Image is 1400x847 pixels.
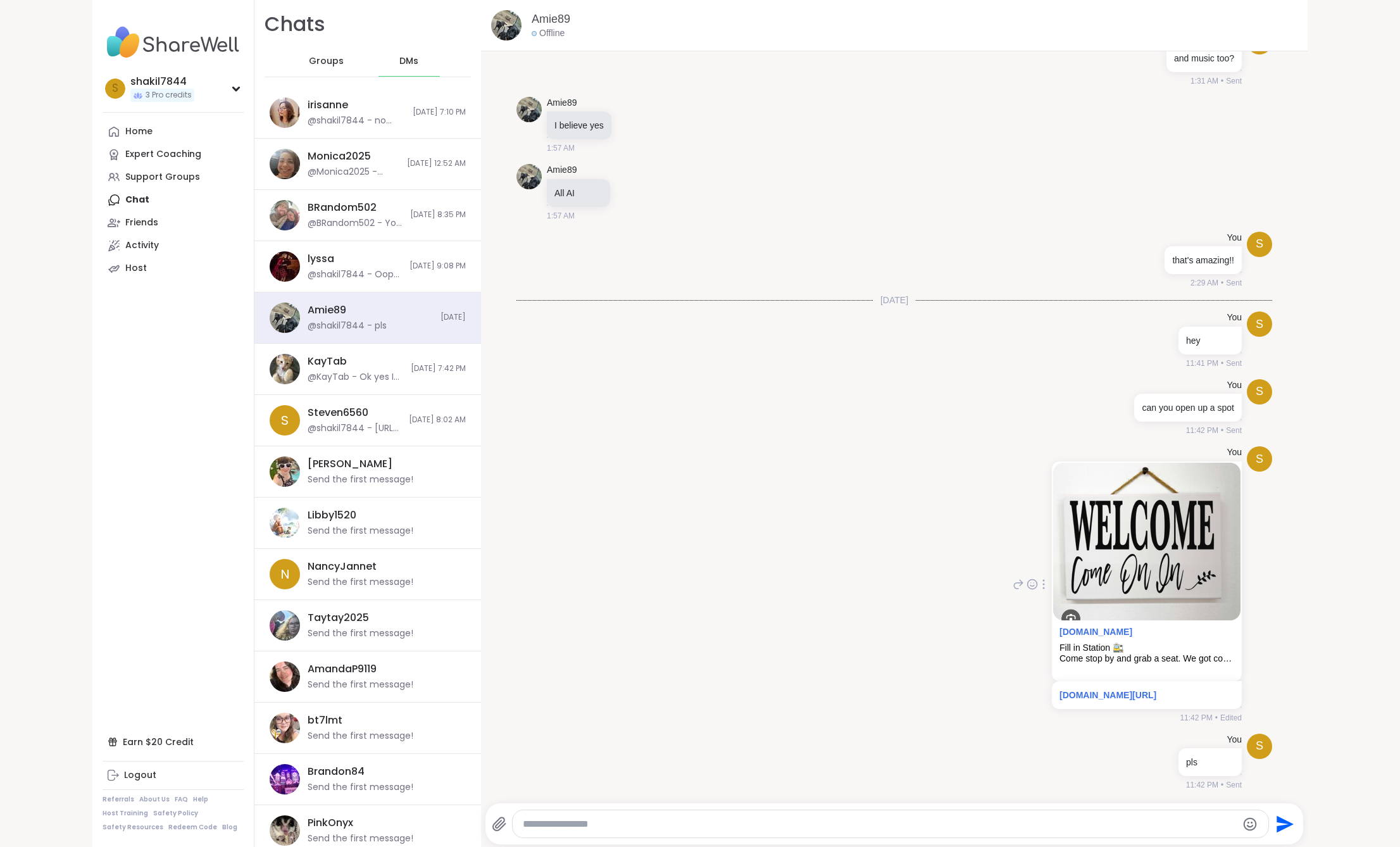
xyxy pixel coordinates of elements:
[516,164,542,189] img: https://sharewell-space-live.sfo3.digitaloceanspaces.com/user-generated/c3bd44a5-f966-4702-9748-c...
[1059,690,1156,700] a: [DOMAIN_NAME][URL]
[270,303,300,333] img: https://sharewell-space-live.sfo3.digitaloceanspaces.com/user-generated/c3bd44a5-f966-4702-9748-c...
[308,98,348,112] div: irisanne
[308,422,401,435] div: @shakil7844 - [URL][DOMAIN_NAME]
[103,731,244,753] div: Earn $20 Credit
[1186,334,1234,347] p: hey
[1227,311,1242,324] h4: You
[270,508,300,538] img: https://sharewell-space-live.sfo3.digitaloceanspaces.com/user-generated/22027137-b181-4a8c-aa67-6...
[125,262,147,275] div: Host
[1256,737,1263,755] span: s
[1221,779,1223,791] span: •
[411,363,466,374] span: [DATE] 7:42 PM
[1226,75,1242,87] span: Sent
[139,795,170,804] a: About Us
[308,627,413,640] div: Send the first message!
[103,809,148,818] a: Host Training
[270,662,300,692] img: https://sharewell-space-live.sfo3.digitaloceanspaces.com/user-generated/22618c92-09c8-4d99-afa0-e...
[1220,712,1242,724] span: Edited
[103,795,134,804] a: Referrals
[308,303,346,317] div: Amie89
[523,818,1237,831] textarea: Type your message
[103,120,244,143] a: Home
[1191,75,1218,87] span: 1:31 AM
[103,234,244,257] a: Activity
[1191,277,1218,289] span: 2:29 AM
[308,406,368,420] div: Steven6560
[125,216,158,229] div: Friends
[1174,52,1234,65] p: and music too?
[1186,756,1234,769] p: pls
[1256,451,1263,468] span: s
[1256,383,1263,400] span: s
[270,456,300,487] img: https://sharewell-space-live.sfo3.digitaloceanspaces.com/user-generated/3bf5b473-6236-4210-9da2-3...
[308,268,402,281] div: @shakil7844 - Oops missed it 😣😣
[103,823,163,832] a: Safety Resources
[547,210,575,222] span: 1:57 AM
[441,312,466,323] span: [DATE]
[308,320,387,332] div: @shakil7844 - pls
[1221,277,1223,289] span: •
[308,765,365,779] div: Brandon84
[103,211,244,234] a: Friends
[1227,232,1242,244] h4: You
[1227,379,1242,392] h4: You
[1242,817,1258,832] button: Emoji picker
[1059,653,1234,664] div: Come stop by and grab a seat. We got cookies and milk and the DJs playing your song.
[153,809,198,818] a: Safety Policy
[125,171,200,184] div: Support Groups
[1059,643,1234,653] div: Fill in Station 🚉
[1059,627,1132,637] a: Attachment
[1226,425,1242,436] span: Sent
[112,80,118,97] span: s
[1227,446,1242,459] h4: You
[554,187,603,199] p: All AI
[1221,75,1223,87] span: •
[103,764,244,787] a: Logout
[308,457,392,471] div: [PERSON_NAME]
[1226,358,1242,369] span: Sent
[308,662,377,676] div: AmandaP9119
[308,252,334,266] div: lyssa
[1186,425,1218,436] span: 11:42 PM
[124,769,156,782] div: Logout
[270,200,300,230] img: https://sharewell-space-live.sfo3.digitaloceanspaces.com/user-generated/127af2b2-1259-4cf0-9fd7-7...
[1186,358,1218,369] span: 11:41 PM
[270,97,300,128] img: https://sharewell-space-live.sfo3.digitaloceanspaces.com/user-generated/be849bdb-4731-4649-82cd-d...
[308,474,413,486] div: Send the first message!
[516,97,542,122] img: https://sharewell-space-live.sfo3.digitaloceanspaces.com/user-generated/c3bd44a5-f966-4702-9748-c...
[1256,316,1263,333] span: s
[130,75,194,89] div: shakil7844
[125,125,153,138] div: Home
[103,257,244,280] a: Host
[308,166,399,179] div: @Monica2025 - Bummer you will miss it, however, you get a nice workout
[409,415,466,425] span: [DATE] 8:02 AM
[270,815,300,846] img: https://sharewell-space-live.sfo3.digitaloceanspaces.com/user-generated/3d39395a-5486-44ea-9184-d...
[308,713,342,727] div: bt7lmt
[103,166,244,189] a: Support Groups
[193,795,208,804] a: Help
[308,832,413,845] div: Send the first message!
[308,508,356,522] div: Libby1520
[308,354,347,368] div: KayTab
[532,27,565,40] div: Offline
[270,610,300,641] img: https://sharewell-space-live.sfo3.digitaloceanspaces.com/user-generated/fd3fe502-7aaa-4113-b76c-3...
[308,679,413,691] div: Send the first message!
[1269,810,1297,838] button: Send
[125,239,159,252] div: Activity
[125,148,201,161] div: Expert Coaching
[1180,712,1212,724] span: 11:42 PM
[281,411,289,430] span: S
[308,149,371,163] div: Monica2025
[308,730,413,743] div: Send the first message!
[1142,401,1234,414] p: can you open up a spot
[547,142,575,154] span: 1:57 AM
[308,611,369,625] div: Taytay2025
[1226,277,1242,289] span: Sent
[1226,779,1242,791] span: Sent
[308,816,353,830] div: PinkOnyx
[1215,712,1218,724] span: •
[413,107,466,118] span: [DATE] 7:10 PM
[270,251,300,282] img: https://sharewell-space-live.sfo3.digitaloceanspaces.com/user-generated/5ec7d22b-bff4-42bd-9ffa-4...
[399,55,418,68] span: DMs
[554,119,604,132] p: I believe yes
